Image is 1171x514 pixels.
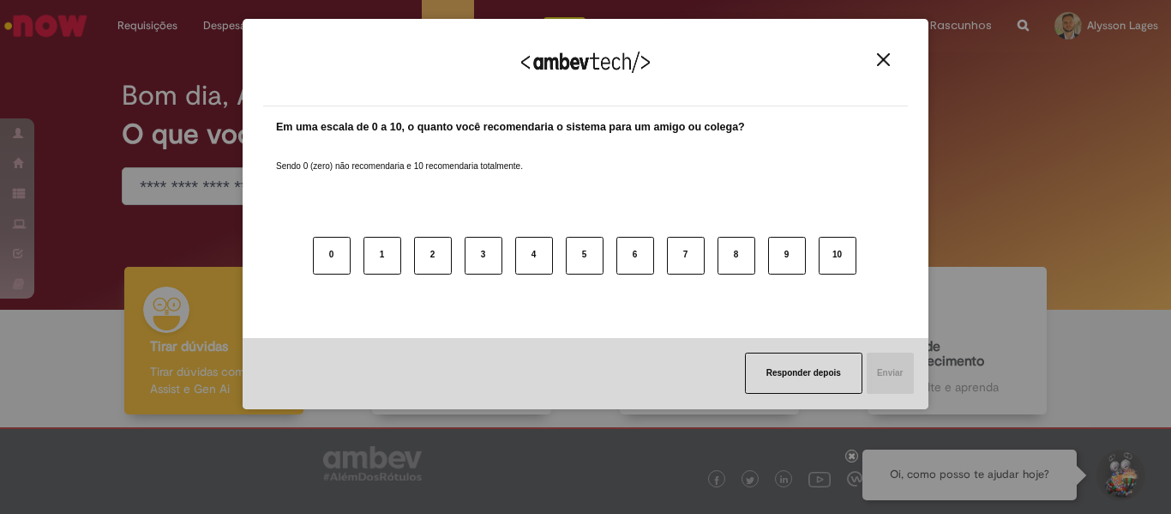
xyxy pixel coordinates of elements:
[616,237,654,275] button: 6
[718,237,755,275] button: 8
[276,140,523,172] label: Sendo 0 (zero) não recomendaria e 10 recomendaria totalmente.
[521,51,650,73] img: Logo Ambevtech
[768,237,806,275] button: 9
[877,53,890,66] img: Close
[276,119,745,136] label: Em uma escala de 0 a 10, o quanto você recomendaria o sistema para um amigo ou colega?
[465,237,502,275] button: 3
[667,237,705,275] button: 7
[313,237,351,275] button: 0
[872,52,895,67] button: Close
[414,237,452,275] button: 2
[819,237,856,275] button: 10
[745,353,862,394] button: Responder depois
[363,237,401,275] button: 1
[515,237,553,275] button: 4
[566,237,604,275] button: 5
